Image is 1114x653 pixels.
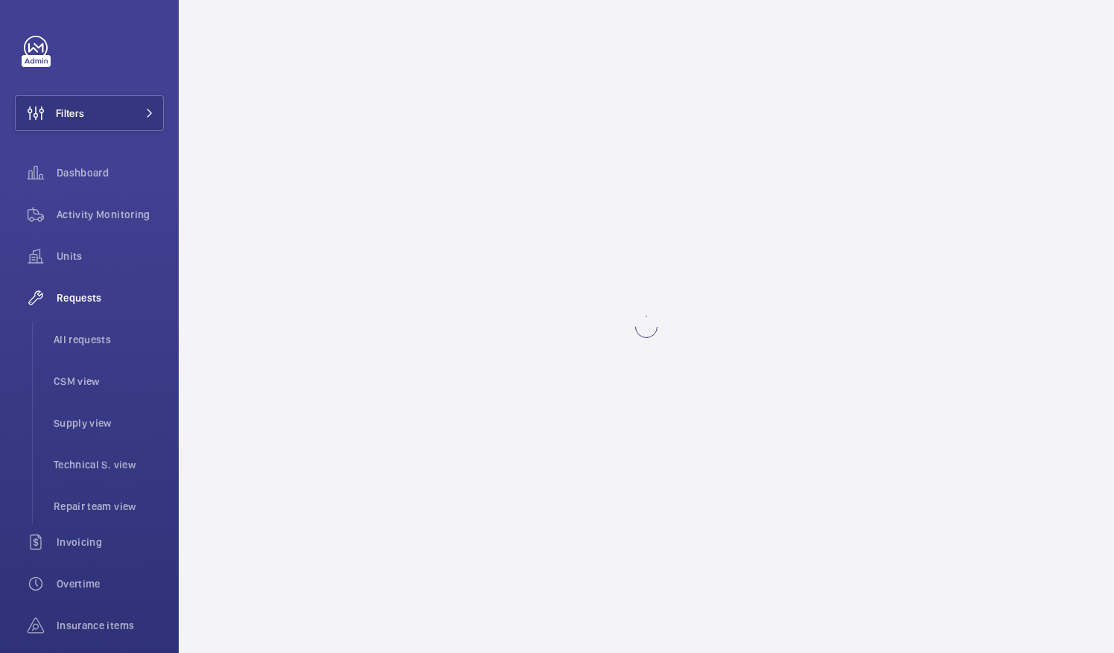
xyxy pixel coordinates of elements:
span: All requests [54,332,164,347]
span: Insurance items [57,618,164,633]
span: Supply view [54,415,164,430]
span: CSM view [54,374,164,389]
span: Invoicing [57,535,164,550]
span: Requests [57,290,164,305]
span: Repair team view [54,499,164,514]
span: Units [57,249,164,264]
button: Filters [15,95,164,131]
span: Technical S. view [54,457,164,472]
span: Filters [56,106,84,121]
span: Dashboard [57,165,164,180]
span: Activity Monitoring [57,207,164,222]
span: Overtime [57,576,164,591]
